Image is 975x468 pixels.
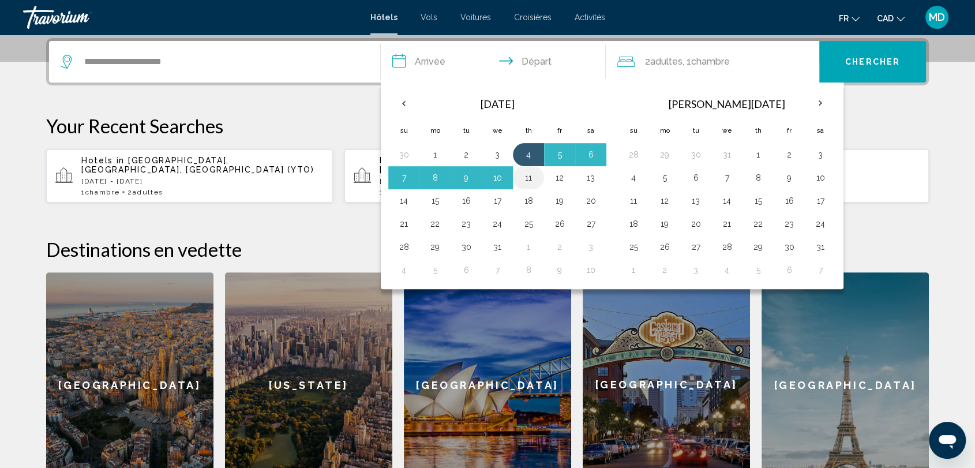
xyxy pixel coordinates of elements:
button: Day 12 [550,170,569,186]
button: Day 10 [582,262,600,278]
button: Day 6 [687,170,705,186]
button: Day 7 [718,170,736,186]
button: Day 6 [582,147,600,163]
span: 2 [127,188,163,196]
button: Day 2 [550,239,569,255]
a: Voitures [460,13,491,22]
span: Hotels in [81,156,125,165]
button: Day 17 [488,193,507,209]
button: Hotels in [GEOGRAPHIC_DATA], [GEOGRAPHIC_DATA] (NAS)[DATE] - [DATE]1Chambre2Adultes [344,149,631,203]
button: Day 1 [519,239,538,255]
button: Change currency [877,10,905,27]
button: Day 10 [488,170,507,186]
a: Travorium [23,6,359,29]
button: Day 16 [457,193,475,209]
button: Day 5 [655,170,674,186]
div: Search widget [49,41,926,83]
button: Day 31 [811,239,830,255]
button: Day 5 [749,262,767,278]
button: Day 6 [780,262,798,278]
button: Day 22 [426,216,444,232]
button: Day 25 [519,216,538,232]
span: MD [929,12,945,23]
button: Day 13 [687,193,705,209]
button: Day 30 [457,239,475,255]
span: Chambre [85,188,120,196]
button: Day 22 [749,216,767,232]
button: Day 3 [811,147,830,163]
span: 1 [380,188,418,196]
span: Chercher [845,58,900,67]
button: Day 1 [624,262,643,278]
button: Day 11 [519,170,538,186]
a: Hôtels [370,13,397,22]
button: Day 11 [624,193,643,209]
button: Day 29 [426,239,444,255]
button: Day 24 [811,216,830,232]
button: Day 15 [749,193,767,209]
button: Day 30 [687,147,705,163]
button: Next month [805,90,836,117]
p: [DATE] - [DATE] [380,177,622,185]
button: Day 7 [811,262,830,278]
button: Day 26 [550,216,569,232]
button: Hotels in [GEOGRAPHIC_DATA], [GEOGRAPHIC_DATA], [GEOGRAPHIC_DATA] (YTO)[DATE] - [DATE]1Chambre2Ad... [46,149,333,203]
span: , 1 [682,54,730,70]
p: Your Recent Searches [46,114,929,137]
button: Day 3 [582,239,600,255]
span: [GEOGRAPHIC_DATA], [GEOGRAPHIC_DATA], [GEOGRAPHIC_DATA] (YTO) [81,156,314,174]
button: Chercher [819,41,926,83]
button: Day 4 [718,262,736,278]
button: Day 12 [655,193,674,209]
button: Day 21 [718,216,736,232]
button: Day 9 [457,170,475,186]
button: Day 1 [426,147,444,163]
button: Day 16 [780,193,798,209]
button: Day 7 [395,170,413,186]
button: Day 2 [655,262,674,278]
button: Day 28 [395,239,413,255]
button: Day 26 [655,239,674,255]
button: Day 19 [550,193,569,209]
button: Day 30 [780,239,798,255]
h2: Destinations en vedette [46,238,929,261]
button: Day 4 [519,147,538,163]
button: Day 20 [687,216,705,232]
button: Day 25 [624,239,643,255]
button: Day 9 [780,170,798,186]
button: Day 6 [457,262,475,278]
button: Day 9 [550,262,569,278]
button: Day 4 [624,170,643,186]
button: Day 27 [582,216,600,232]
button: Day 21 [395,216,413,232]
button: Day 14 [395,193,413,209]
button: Travelers: 2 adults, 0 children [606,41,819,83]
button: Day 1 [749,147,767,163]
button: Day 3 [687,262,705,278]
a: Activités [575,13,605,22]
th: [PERSON_NAME][DATE] [649,90,805,118]
button: Day 17 [811,193,830,209]
button: Day 20 [582,193,600,209]
button: Day 2 [780,147,798,163]
span: fr [839,14,849,23]
iframe: Bouton de lancement de la fenêtre de messagerie [929,422,966,459]
button: Day 27 [687,239,705,255]
button: Day 23 [457,216,475,232]
button: Day 31 [718,147,736,163]
button: Day 29 [655,147,674,163]
button: Day 10 [811,170,830,186]
button: Day 29 [749,239,767,255]
button: Day 8 [519,262,538,278]
button: Day 5 [550,147,569,163]
button: Day 13 [582,170,600,186]
th: [DATE] [419,90,575,118]
button: Day 5 [426,262,444,278]
a: Croisières [514,13,552,22]
button: Day 4 [395,262,413,278]
button: Day 8 [426,170,444,186]
button: Day 24 [488,216,507,232]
